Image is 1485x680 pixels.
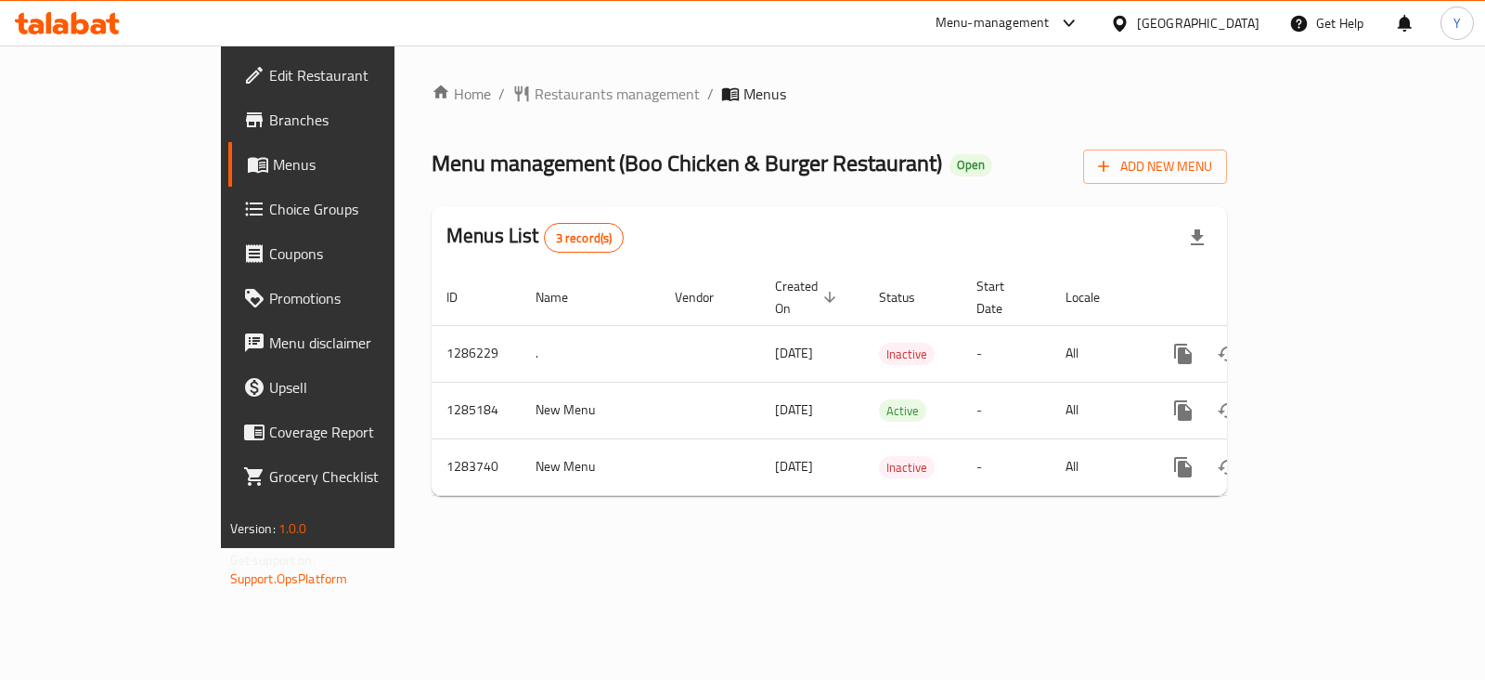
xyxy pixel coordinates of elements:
span: Created On [775,275,842,320]
span: 1.0.0 [278,517,307,541]
table: enhanced table [432,269,1354,496]
td: - [962,438,1051,495]
button: more [1161,388,1206,433]
td: All [1051,438,1146,495]
div: Total records count [544,223,625,253]
span: Vendor [675,286,738,308]
span: 3 record(s) [545,229,624,247]
span: Name [536,286,592,308]
td: - [962,325,1051,382]
a: Promotions [228,276,469,320]
span: Choice Groups [269,198,454,220]
a: Edit Restaurant [228,53,469,98]
span: Edit Restaurant [269,64,454,86]
td: New Menu [521,438,660,495]
li: / [498,83,505,105]
button: Change Status [1206,388,1250,433]
span: Grocery Checklist [269,465,454,488]
span: Start Date [976,275,1028,320]
td: All [1051,382,1146,438]
div: Inactive [879,456,935,478]
span: Promotions [269,287,454,309]
a: Support.OpsPlatform [230,567,348,591]
span: Active [879,400,926,422]
div: Open [949,154,992,177]
th: Actions [1146,269,1354,326]
div: Export file [1175,216,1220,260]
span: Locale [1065,286,1124,308]
span: Add New Menu [1098,155,1212,178]
button: Change Status [1206,332,1250,376]
td: - [962,382,1051,438]
td: . [521,325,660,382]
a: Menu disclaimer [228,320,469,365]
button: Change Status [1206,445,1250,490]
span: ID [446,286,482,308]
li: / [707,83,714,105]
nav: breadcrumb [432,83,1227,105]
button: Add New Menu [1083,150,1227,184]
span: Branches [269,109,454,131]
span: Coverage Report [269,421,454,443]
span: [DATE] [775,341,813,365]
button: more [1161,445,1206,490]
a: Coupons [228,231,469,276]
span: [DATE] [775,398,813,422]
span: Get support on: [230,548,316,572]
a: Coverage Report [228,410,469,454]
div: [GEOGRAPHIC_DATA] [1137,13,1259,33]
span: Inactive [879,457,935,478]
span: Y [1453,13,1461,33]
button: more [1161,332,1206,376]
div: Active [879,399,926,422]
td: 1283740 [432,438,521,495]
td: 1286229 [432,325,521,382]
a: Restaurants management [512,83,700,105]
span: Menus [273,153,454,176]
div: Menu-management [936,12,1050,34]
span: Restaurants management [535,83,700,105]
span: Upsell [269,376,454,399]
span: Menu disclaimer [269,332,454,354]
span: Status [879,286,939,308]
span: Inactive [879,344,935,365]
a: Branches [228,98,469,142]
span: Version: [230,517,276,541]
span: Menu management ( Boo Chicken & Burger Restaurant ) [432,142,942,184]
a: Choice Groups [228,187,469,231]
span: Menus [743,83,786,105]
span: [DATE] [775,454,813,478]
a: Upsell [228,365,469,410]
td: New Menu [521,382,660,438]
a: Menus [228,142,469,187]
td: All [1051,325,1146,382]
td: 1285184 [432,382,521,438]
h2: Menus List [446,222,624,253]
span: Coupons [269,242,454,265]
span: Open [949,157,992,173]
a: Grocery Checklist [228,454,469,499]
